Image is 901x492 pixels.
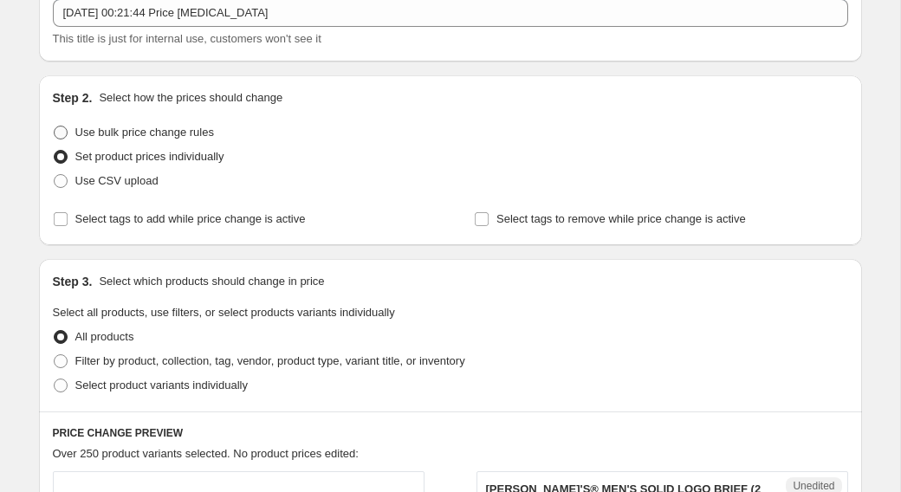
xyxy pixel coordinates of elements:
h2: Step 2. [53,89,93,107]
span: Use bulk price change rules [75,126,214,139]
span: Over 250 product variants selected. No product prices edited: [53,447,359,460]
h2: Step 3. [53,273,93,290]
p: Select how the prices should change [99,89,282,107]
span: Select tags to remove while price change is active [496,212,746,225]
span: Filter by product, collection, tag, vendor, product type, variant title, or inventory [75,354,465,367]
span: Set product prices individually [75,150,224,163]
span: All products [75,330,134,343]
h6: PRICE CHANGE PREVIEW [53,426,848,440]
p: Select which products should change in price [99,273,324,290]
span: This title is just for internal use, customers won't see it [53,32,321,45]
span: Use CSV upload [75,174,159,187]
span: Select tags to add while price change is active [75,212,306,225]
span: Select product variants individually [75,379,248,392]
span: Select all products, use filters, or select products variants individually [53,306,395,319]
